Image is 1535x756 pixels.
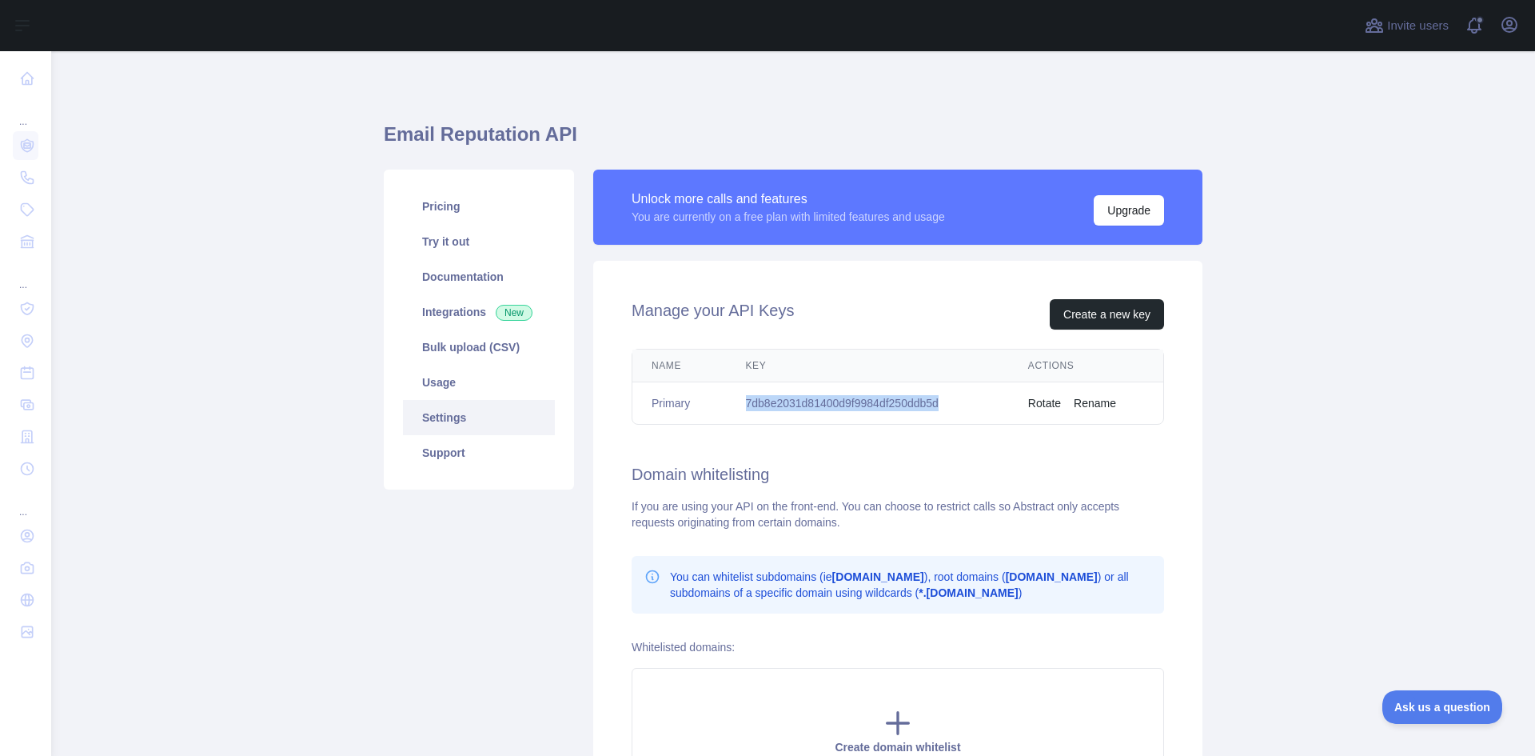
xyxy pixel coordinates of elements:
[727,382,1009,425] td: 7db8e2031d81400d9f9984df250ddb5d
[403,365,555,400] a: Usage
[632,641,735,654] label: Whitelisted domains:
[1382,690,1503,724] iframe: Toggle Customer Support
[670,569,1151,601] p: You can whitelist subdomains (ie ), root domains ( ) or all subdomains of a specific domain using...
[1006,570,1098,583] b: [DOMAIN_NAME]
[632,498,1164,530] div: If you are using your API on the front-end. You can choose to restrict calls so Abstract only acc...
[403,435,555,470] a: Support
[632,190,945,209] div: Unlock more calls and features
[919,586,1018,599] b: *.[DOMAIN_NAME]
[496,305,532,321] span: New
[1074,395,1116,411] button: Rename
[13,259,38,291] div: ...
[403,189,555,224] a: Pricing
[403,330,555,365] a: Bulk upload (CSV)
[13,486,38,518] div: ...
[727,350,1009,382] th: Key
[13,96,38,128] div: ...
[403,400,555,435] a: Settings
[632,209,945,225] div: You are currently on a free plan with limited features and usage
[403,224,555,259] a: Try it out
[384,122,1202,160] h1: Email Reputation API
[1028,395,1061,411] button: Rotate
[835,741,960,754] span: Create domain whitelist
[1387,17,1449,35] span: Invite users
[832,570,924,583] b: [DOMAIN_NAME]
[1094,195,1164,226] button: Upgrade
[632,463,1164,486] h2: Domain whitelisting
[632,299,794,330] h2: Manage your API Keys
[632,350,727,382] th: Name
[403,259,555,294] a: Documentation
[1362,13,1452,38] button: Invite users
[1009,350,1163,382] th: Actions
[1050,299,1164,330] button: Create a new key
[403,294,555,330] a: Integrations New
[632,382,727,425] td: Primary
